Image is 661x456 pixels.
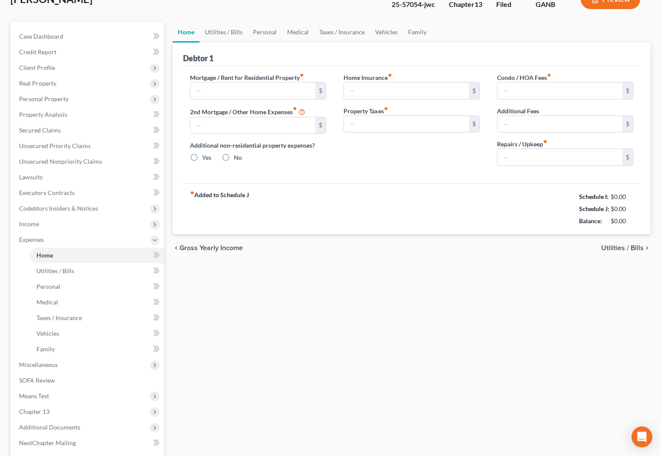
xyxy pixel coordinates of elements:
div: Open Intercom Messenger [632,426,652,447]
a: Property Analysis [12,107,164,122]
span: Medical [36,298,58,306]
a: Personal [29,279,164,294]
div: $0.00 [611,217,634,225]
div: $ [622,83,633,99]
a: NextChapter Mailing [12,435,164,451]
a: SOFA Review [12,373,164,388]
label: Additional Fees [497,106,539,116]
span: Credit Report [19,48,56,56]
div: Debtor 1 [183,53,213,63]
span: Home [36,251,53,259]
input: -- [344,116,469,132]
span: Income [19,220,39,228]
button: Utilities / Bills chevron_right [601,245,651,251]
input: -- [497,116,622,132]
input: -- [497,149,622,165]
i: fiber_manual_record [543,139,547,144]
i: fiber_manual_record [388,73,392,77]
a: Utilities / Bills [200,22,248,43]
a: Family [403,22,432,43]
i: fiber_manual_record [547,73,551,77]
span: Vehicles [36,330,59,337]
button: chevron_left Gross Yearly Income [173,245,243,251]
span: Client Profile [19,64,55,71]
span: Family [36,345,55,353]
div: $ [622,116,633,132]
span: Utilities / Bills [36,267,74,274]
span: Utilities / Bills [601,245,644,251]
div: $ [469,83,479,99]
input: -- [190,83,315,99]
strong: Balance: [579,217,602,225]
span: Additional Documents [19,423,80,431]
div: $ [469,116,479,132]
span: Executory Contracts [19,189,75,196]
label: Property Taxes [344,106,388,116]
label: Repairs / Upkeep [497,139,547,149]
a: Vehicles [29,326,164,341]
div: $ [315,117,326,134]
span: NextChapter Mailing [19,439,76,446]
i: chevron_left [173,245,180,251]
label: 2nd Mortgage / Other Home Expenses [190,106,305,117]
a: Utilities / Bills [29,263,164,279]
a: Home [29,248,164,263]
a: Credit Report [12,44,164,60]
span: SOFA Review [19,377,55,384]
span: Real Property [19,79,56,87]
a: Medical [282,22,314,43]
a: Medical [29,294,164,310]
a: Case Dashboard [12,29,164,44]
a: Personal [248,22,282,43]
a: Unsecured Priority Claims [12,138,164,154]
strong: Schedule I: [579,193,609,200]
span: Miscellaneous [19,361,58,368]
span: Unsecured Priority Claims [19,142,91,149]
span: Lawsuits [19,173,43,181]
a: Family [29,341,164,357]
span: Secured Claims [19,126,61,134]
div: $ [315,83,326,99]
input: -- [344,83,469,99]
a: Executory Contracts [12,185,164,201]
span: Taxes / Insurance [36,314,82,321]
label: Mortgage / Rent for Residential Property [190,73,304,82]
div: $0.00 [611,192,634,201]
a: Home [173,22,200,43]
input: -- [497,83,622,99]
i: fiber_manual_record [190,191,194,195]
span: Personal [36,283,60,290]
div: $ [622,149,633,165]
label: Home Insurance [344,73,392,82]
i: chevron_right [644,245,651,251]
span: Chapter 13 [19,408,49,415]
i: fiber_manual_record [384,106,388,111]
a: Lawsuits [12,169,164,185]
input: -- [190,117,315,134]
div: $0.00 [611,205,634,213]
label: Condo / HOA Fees [497,73,551,82]
a: Secured Claims [12,122,164,138]
span: Expenses [19,236,44,243]
span: Codebtors Insiders & Notices [19,205,98,212]
span: Gross Yearly Income [180,245,243,251]
span: Personal Property [19,95,69,102]
span: Case Dashboard [19,33,63,40]
a: Unsecured Nonpriority Claims [12,154,164,169]
a: Vehicles [370,22,403,43]
strong: Added to Schedule J [190,191,249,227]
i: fiber_manual_record [293,106,297,111]
label: Additional non-residential property expenses? [190,141,326,150]
span: Property Analysis [19,111,67,118]
span: Unsecured Nonpriority Claims [19,158,102,165]
span: Means Test [19,392,49,400]
a: Taxes / Insurance [314,22,370,43]
label: No [234,153,242,162]
strong: Schedule J: [579,205,609,212]
label: Yes [202,153,211,162]
a: Taxes / Insurance [29,310,164,326]
i: fiber_manual_record [300,73,304,77]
